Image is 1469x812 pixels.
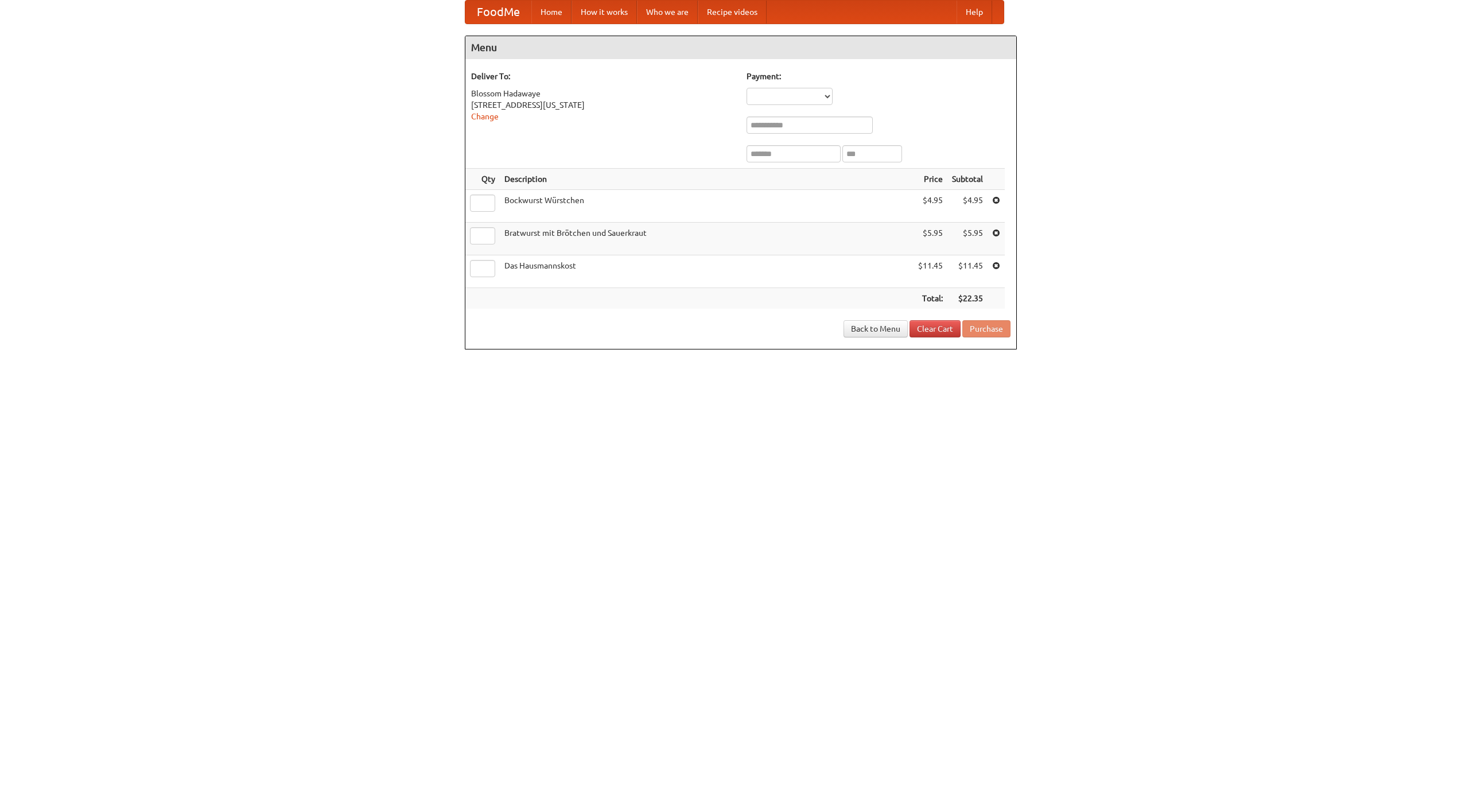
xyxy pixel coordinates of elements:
[947,288,988,309] th: $22.35
[957,1,992,24] a: Help
[500,255,914,288] td: Das Hausmannskost
[914,223,947,255] td: $5.95
[844,320,908,337] a: Back to Menu
[471,71,735,82] h5: Deliver To:
[465,36,1016,59] h4: Menu
[500,169,914,190] th: Description
[500,190,914,223] td: Bockwurst Würstchen
[531,1,572,24] a: Home
[914,190,947,223] td: $4.95
[471,99,735,111] div: [STREET_ADDRESS][US_STATE]
[637,1,698,24] a: Who we are
[914,255,947,288] td: $11.45
[747,71,1011,82] h5: Payment:
[947,190,988,223] td: $4.95
[947,255,988,288] td: $11.45
[947,169,988,190] th: Subtotal
[962,320,1011,337] button: Purchase
[500,223,914,255] td: Bratwurst mit Brötchen und Sauerkraut
[465,1,531,24] a: FoodMe
[465,169,500,190] th: Qty
[914,288,947,309] th: Total:
[914,169,947,190] th: Price
[572,1,637,24] a: How it works
[471,88,735,99] div: Blossom Hadawaye
[910,320,961,337] a: Clear Cart
[471,112,499,121] a: Change
[698,1,767,24] a: Recipe videos
[947,223,988,255] td: $5.95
